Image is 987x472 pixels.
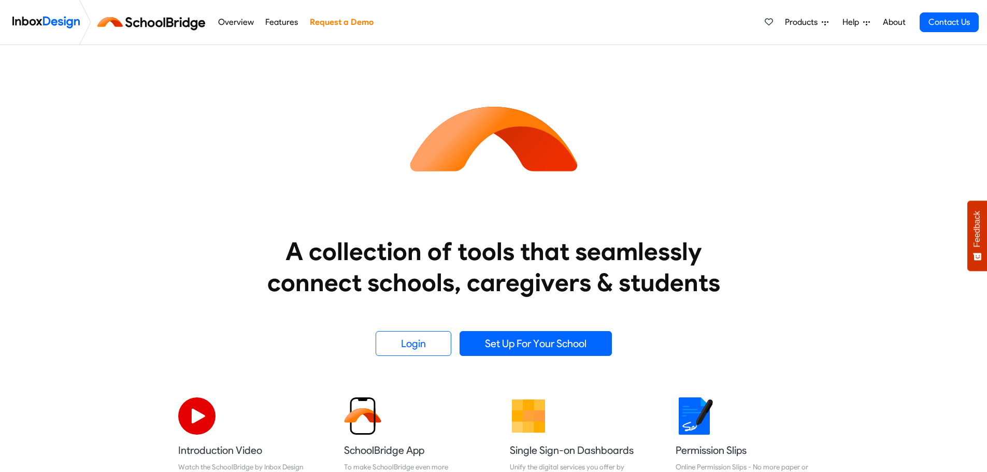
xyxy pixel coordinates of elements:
[967,201,987,271] button: Feedback - Show survey
[460,331,612,356] a: Set Up For Your School
[510,397,547,435] img: 2022_01_13_icon_grid.svg
[676,443,809,457] h5: Permission Slips
[510,443,643,457] h5: Single Sign-on Dashboards
[344,443,478,457] h5: SchoolBridge App
[95,10,212,35] img: schoolbridge logo
[785,16,822,28] span: Products
[781,12,833,33] a: Products
[178,397,216,435] img: 2022_07_11_icon_video_playback.svg
[880,12,908,33] a: About
[178,443,312,457] h5: Introduction Video
[344,397,381,435] img: 2022_01_13_icon_sb_app.svg
[376,331,451,356] a: Login
[248,236,740,298] heading: A collection of tools that seamlessly connect schools, caregivers & students
[972,211,982,247] span: Feedback
[215,12,256,33] a: Overview
[838,12,874,33] a: Help
[920,12,979,32] a: Contact Us
[400,45,587,232] img: icon_schoolbridge.svg
[307,12,376,33] a: Request a Demo
[676,397,713,435] img: 2022_01_18_icon_signature.svg
[263,12,301,33] a: Features
[842,16,863,28] span: Help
